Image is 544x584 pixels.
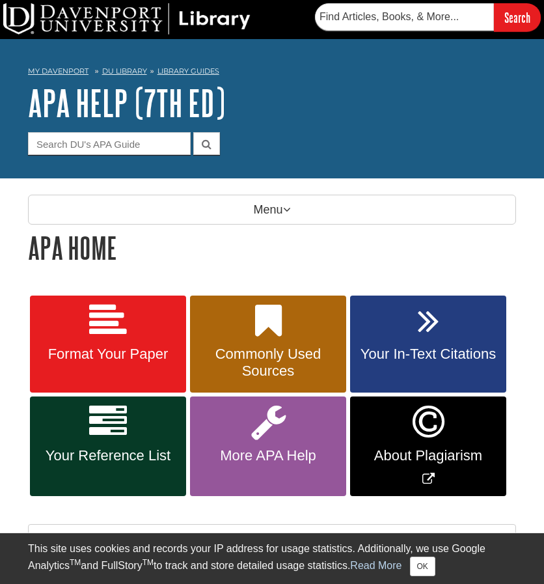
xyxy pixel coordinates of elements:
[360,346,496,363] span: Your In-Text Citations
[190,396,346,496] a: More APA Help
[315,3,541,31] form: Searches DU Library's articles, books, and more
[28,231,516,264] h1: APA Home
[102,66,147,76] a: DU Library
[410,557,435,576] button: Close
[494,3,541,31] input: Search
[143,558,154,567] sup: TM
[200,346,336,380] span: Commonly Used Sources
[28,195,516,225] p: Menu
[40,346,176,363] span: Format Your Paper
[30,396,186,496] a: Your Reference List
[350,296,506,393] a: Your In-Text Citations
[3,3,251,35] img: DU Library
[315,3,494,31] input: Find Articles, Books, & More...
[28,541,516,576] div: This site uses cookies and records your IP address for usage statistics. Additionally, we use Goo...
[157,66,219,76] a: Library Guides
[29,525,515,559] h2: What is APA Style?
[28,132,191,155] input: Search DU's APA Guide
[70,558,81,567] sup: TM
[350,396,506,496] a: Link opens in new window
[350,560,401,571] a: Read More
[28,66,88,77] a: My Davenport
[360,447,496,464] span: About Plagiarism
[190,296,346,393] a: Commonly Used Sources
[28,63,516,83] nav: breadcrumb
[28,83,225,123] a: APA Help (7th Ed)
[30,296,186,393] a: Format Your Paper
[40,447,176,464] span: Your Reference List
[200,447,336,464] span: More APA Help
